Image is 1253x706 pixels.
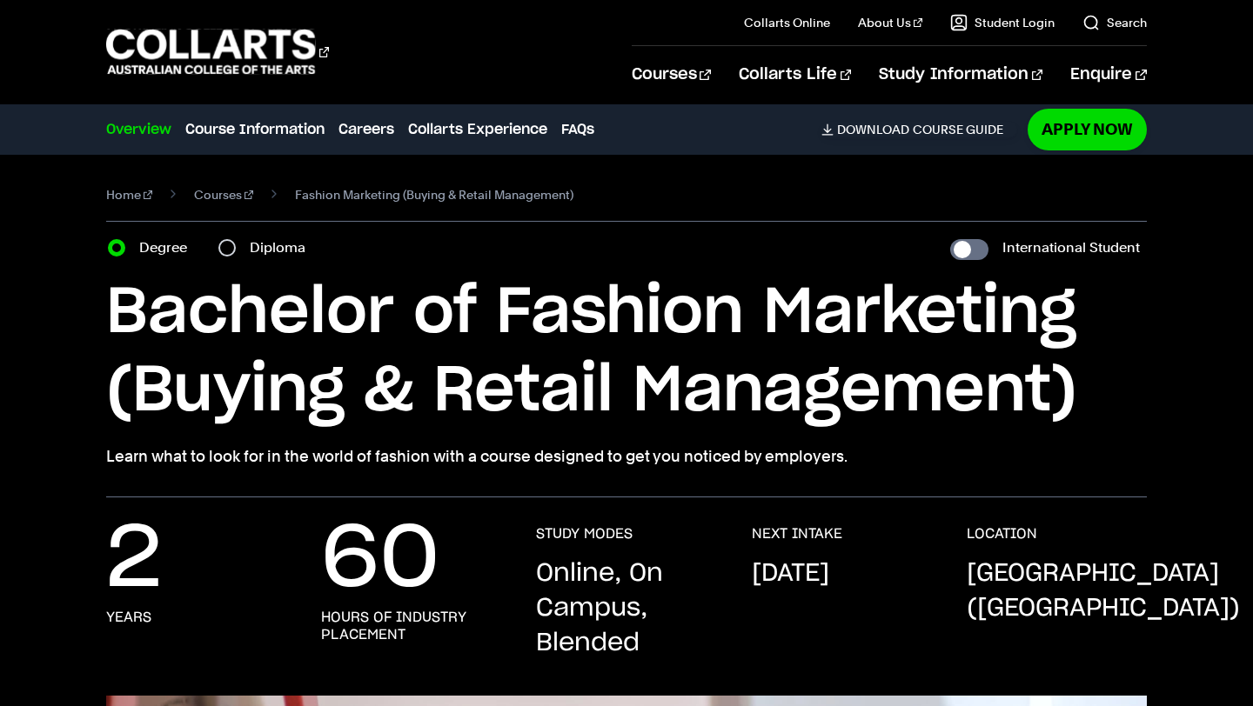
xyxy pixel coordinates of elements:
[752,556,829,591] p: [DATE]
[879,46,1042,103] a: Study Information
[321,525,439,595] p: 60
[321,609,501,643] h3: Hours of industry placement
[536,525,633,543] h3: STUDY MODES
[106,525,162,595] p: 2
[139,236,198,260] label: Degree
[295,183,573,207] span: Fashion Marketing (Buying & Retail Management)
[1070,46,1146,103] a: Enquire
[106,609,151,626] h3: years
[561,119,594,140] a: FAQs
[106,274,1146,430] h1: Bachelor of Fashion Marketing (Buying & Retail Management)
[185,119,325,140] a: Course Information
[106,444,1146,469] p: Learn what to look for in the world of fashion with a course designed to get you noticed by emplo...
[837,122,909,137] span: Download
[1082,14,1147,31] a: Search
[1028,109,1147,150] a: Apply Now
[821,122,1017,137] a: DownloadCourse Guide
[250,236,316,260] label: Diploma
[950,14,1055,31] a: Student Login
[106,119,171,140] a: Overview
[194,183,253,207] a: Courses
[536,556,716,661] p: Online, On Campus, Blended
[744,14,830,31] a: Collarts Online
[338,119,394,140] a: Careers
[739,46,851,103] a: Collarts Life
[106,27,329,77] div: Go to homepage
[967,556,1240,626] p: [GEOGRAPHIC_DATA] ([GEOGRAPHIC_DATA])
[408,119,547,140] a: Collarts Experience
[858,14,922,31] a: About Us
[752,525,842,543] h3: NEXT INTAKE
[106,183,152,207] a: Home
[1002,236,1140,260] label: International Student
[632,46,711,103] a: Courses
[967,525,1037,543] h3: LOCATION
